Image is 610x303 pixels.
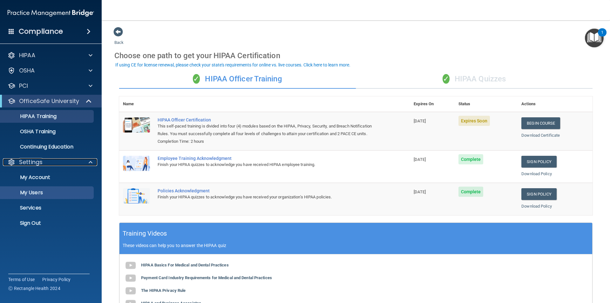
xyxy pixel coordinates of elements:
[521,188,557,200] a: Sign Policy
[455,96,518,112] th: Status
[458,154,484,164] span: Complete
[158,138,378,145] div: Completion Time: 2 hours
[4,220,91,226] p: Sign Out
[124,285,137,297] img: gray_youtube_icon.38fcd6cc.png
[4,128,56,135] p: OSHA Training
[114,32,124,45] a: Back
[158,117,378,122] a: HIPAA Officer Certification
[410,96,454,112] th: Expires On
[124,259,137,272] img: gray_youtube_icon.38fcd6cc.png
[4,205,91,211] p: Services
[458,187,484,197] span: Complete
[123,228,167,239] h5: Training Videos
[141,275,272,280] b: Payment Card Industry Requirements for Medical and Dental Practices
[8,285,60,292] span: Ⓒ Rectangle Health 2024
[8,97,92,105] a: OfficeSafe University
[356,70,593,89] div: HIPAA Quizzes
[42,276,71,283] a: Privacy Policy
[114,62,351,68] button: If using CE for license renewal, please check your state's requirements for online vs. live cours...
[521,171,552,176] a: Download Policy
[443,74,450,84] span: ✓
[124,272,137,285] img: gray_youtube_icon.38fcd6cc.png
[8,158,92,166] a: Settings
[4,113,57,120] p: HIPAA Training
[158,161,378,169] div: Finish your HIPAA quizzes to acknowledge you have received HIPAA employee training.
[8,82,92,90] a: PCI
[4,174,91,181] p: My Account
[141,288,186,293] b: The HIPAA Privacy Rule
[8,67,92,74] a: OSHA
[8,52,92,59] a: HIPAA
[601,32,603,41] div: 1
[141,263,229,267] b: HIPAA Basics For Medical and Dental Practices
[158,188,378,193] div: Policies Acknowledgment
[414,119,426,123] span: [DATE]
[500,258,602,283] iframe: Drift Widget Chat Controller
[193,74,200,84] span: ✓
[4,144,91,150] p: Continuing Education
[458,116,490,126] span: Expires Soon
[414,189,426,194] span: [DATE]
[119,70,356,89] div: HIPAA Officer Training
[8,7,94,19] img: PMB logo
[19,27,63,36] h4: Compliance
[521,117,560,129] a: Begin Course
[8,276,35,283] a: Terms of Use
[19,52,35,59] p: HIPAA
[4,189,91,196] p: My Users
[114,46,597,65] div: Choose one path to get your HIPAA Certification
[521,204,552,209] a: Download Policy
[521,156,557,168] a: Sign Policy
[518,96,593,112] th: Actions
[158,122,378,138] div: This self-paced training is divided into four (4) modules based on the HIPAA, Privacy, Security, ...
[19,97,79,105] p: OfficeSafe University
[585,29,604,47] button: Open Resource Center, 1 new notification
[19,82,28,90] p: PCI
[521,133,560,138] a: Download Certificate
[414,157,426,162] span: [DATE]
[158,193,378,201] div: Finish your HIPAA quizzes to acknowledge you have received your organization’s HIPAA policies.
[119,96,154,112] th: Name
[158,156,378,161] div: Employee Training Acknowledgment
[115,63,350,67] div: If using CE for license renewal, please check your state's requirements for online vs. live cours...
[123,243,589,248] p: These videos can help you to answer the HIPAA quiz
[19,158,43,166] p: Settings
[19,67,35,74] p: OSHA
